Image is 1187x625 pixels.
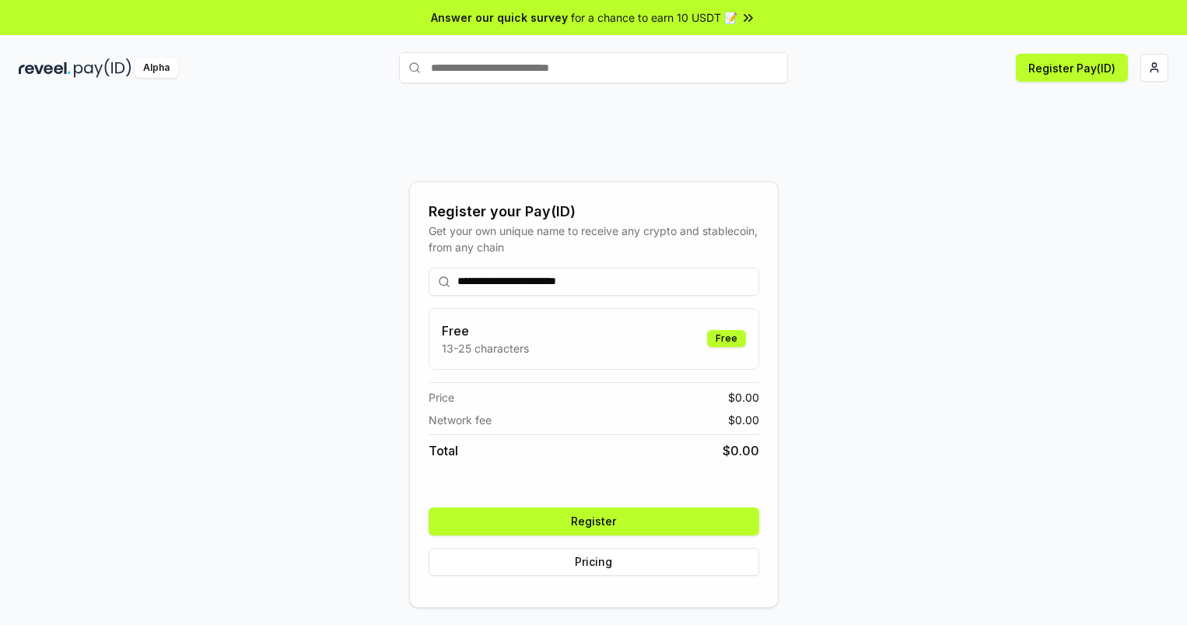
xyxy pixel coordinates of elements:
[429,441,458,460] span: Total
[571,9,737,26] span: for a chance to earn 10 USDT 📝
[431,9,568,26] span: Answer our quick survey
[429,201,759,223] div: Register your Pay(ID)
[442,340,529,356] p: 13-25 characters
[442,321,529,340] h3: Free
[728,412,759,428] span: $ 0.00
[723,441,759,460] span: $ 0.00
[707,330,746,347] div: Free
[429,548,759,576] button: Pricing
[429,412,492,428] span: Network fee
[135,58,178,78] div: Alpha
[429,507,759,535] button: Register
[429,389,454,406] span: Price
[429,223,759,255] div: Get your own unique name to receive any crypto and stablecoin, from any chain
[19,58,71,78] img: reveel_dark
[728,389,759,406] span: $ 0.00
[74,58,131,78] img: pay_id
[1016,54,1128,82] button: Register Pay(ID)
